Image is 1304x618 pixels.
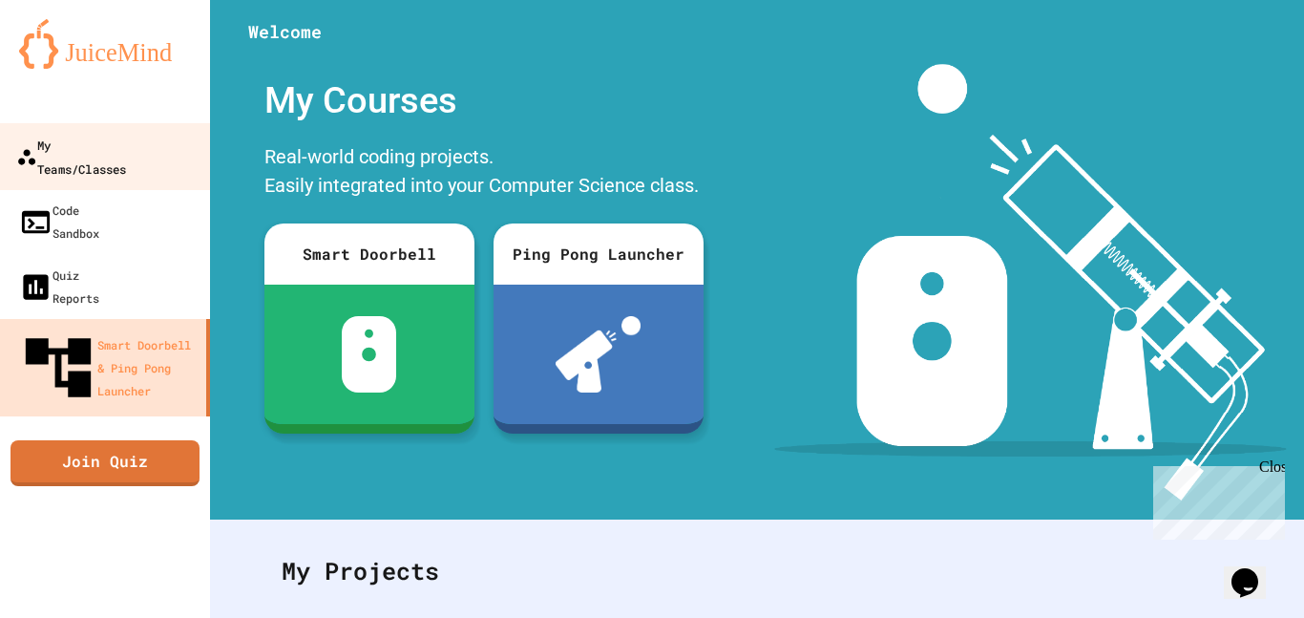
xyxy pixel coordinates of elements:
iframe: chat widget [1224,542,1285,599]
div: My Projects [263,534,1251,608]
div: Smart Doorbell [264,224,474,285]
div: My Teams/Classes [16,133,126,180]
div: Ping Pong Launcher [494,224,704,285]
div: Quiz Reports [19,264,99,309]
div: Chat with us now!Close [8,8,132,121]
img: logo-orange.svg [19,19,191,69]
div: Real-world coding projects. Easily integrated into your Computer Science class. [255,138,713,209]
a: Join Quiz [11,440,200,486]
div: My Courses [255,64,713,138]
img: ppl-with-ball.png [556,316,641,393]
iframe: To enrich screen reader interactions, please activate Accessibility in Grammarly extension settings [1146,458,1285,540]
img: sdb-white.svg [342,316,396,393]
img: banner-image-my-projects.png [774,64,1286,501]
div: Code Sandbox [19,199,99,245]
div: Smart Doorbell & Ping Pong Launcher [19,329,199,407]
